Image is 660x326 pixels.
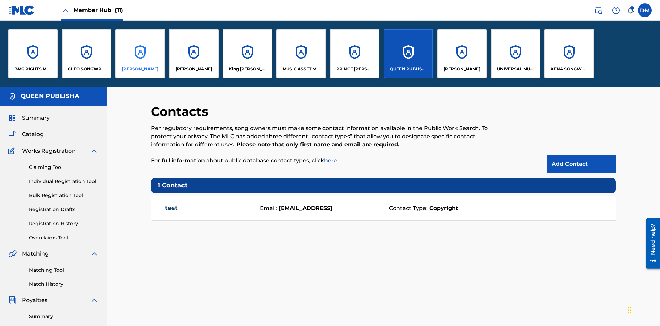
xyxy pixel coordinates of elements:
span: Royalties [22,296,47,304]
a: AccountsPRINCE [PERSON_NAME] [330,29,379,78]
a: AccountsXENA SONGWRITER [544,29,594,78]
a: Individual Registration Tool [29,178,98,185]
img: expand [90,250,98,258]
img: Close [61,6,69,14]
p: King McTesterson [229,66,266,72]
a: SummarySummary [8,114,50,122]
a: Registration History [29,220,98,227]
span: Catalog [22,130,44,139]
a: AccountsBMG RIGHTS MANAGEMENT US, LLC [8,29,58,78]
img: Summary [8,114,16,122]
iframe: Resource Center [641,216,660,272]
div: Help [609,3,623,17]
img: expand [90,147,98,155]
img: expand [90,296,98,304]
span: Works Registration [22,147,76,155]
p: CLEO SONGWRITER [68,66,106,72]
a: Overclaims Tool [29,234,98,241]
a: Summary [29,313,98,320]
h5: QUEEN PUBLISHA [21,92,79,100]
iframe: Chat Widget [626,293,660,326]
div: Email: [253,204,385,213]
a: AccountsKing [PERSON_NAME] [223,29,272,78]
div: Notifications [627,7,634,14]
span: Member Hub [74,6,123,14]
a: Claiming Tool [29,164,98,171]
p: XENA SONGWRITER [551,66,588,72]
div: User Menu [638,3,652,17]
img: Matching [8,250,17,258]
p: RONALD MCTESTERSON [444,66,480,72]
span: Summary [22,114,50,122]
a: Accounts[PERSON_NAME] [169,29,219,78]
a: Match History [29,281,98,288]
div: Drag [628,300,632,320]
span: (11) [115,7,123,13]
img: MLC Logo [8,5,35,15]
img: Works Registration [8,147,17,155]
a: Public Search [591,3,605,17]
p: MUSIC ASSET MANAGEMENT (MAM) [283,66,320,72]
p: BMG RIGHTS MANAGEMENT US, LLC [14,66,52,72]
p: QUEEN PUBLISHA [390,66,427,72]
p: UNIVERSAL MUSIC PUB GROUP [497,66,535,72]
img: search [594,6,602,14]
a: AccountsUNIVERSAL MUSIC PUB GROUP [491,29,540,78]
h5: 1 Contact [151,178,616,193]
p: Per regulatory requirements, song owners must make some contact information available in the Publ... [151,124,509,149]
img: 9d2ae6d4665cec9f34b9.svg [602,160,610,168]
a: Accounts[PERSON_NAME] [437,29,487,78]
a: Matching Tool [29,267,98,274]
div: Contact Type: [386,204,606,213]
p: For full information about public database contact types, click [151,156,509,165]
a: Accounts[PERSON_NAME] [115,29,165,78]
strong: Please note that only first name and email are required. [236,141,399,148]
h2: Contacts [151,104,212,119]
a: AccountsMUSIC ASSET MANAGEMENT (MAM) [276,29,326,78]
strong: Copyright [428,204,458,213]
img: help [612,6,620,14]
p: PRINCE MCTESTERSON [336,66,374,72]
strong: [EMAIL_ADDRESS] [277,204,332,213]
img: Accounts [8,92,16,100]
a: Add Contact [547,155,616,173]
a: test [165,204,178,212]
a: CatalogCatalog [8,130,44,139]
p: EYAMA MCSINGER [176,66,212,72]
a: Bulk Registration Tool [29,192,98,199]
a: AccountsCLEO SONGWRITER [62,29,111,78]
p: ELVIS COSTELLO [122,66,158,72]
a: Registration Drafts [29,206,98,213]
img: Royalties [8,296,16,304]
a: here. [324,157,339,164]
img: Catalog [8,130,16,139]
span: Matching [22,250,49,258]
a: AccountsQUEEN PUBLISHA [384,29,433,78]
